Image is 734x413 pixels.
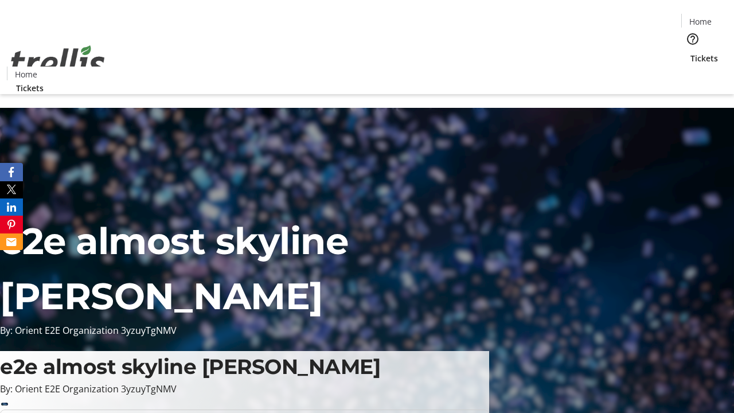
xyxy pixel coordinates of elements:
span: Tickets [690,52,718,64]
a: Tickets [681,52,727,64]
a: Home [682,15,719,28]
a: Tickets [7,82,53,94]
span: Home [15,68,37,80]
button: Cart [681,64,704,87]
a: Home [7,68,44,80]
span: Home [689,15,712,28]
button: Help [681,28,704,50]
img: Orient E2E Organization 3yzuyTgNMV's Logo [7,33,109,90]
span: Tickets [16,82,44,94]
